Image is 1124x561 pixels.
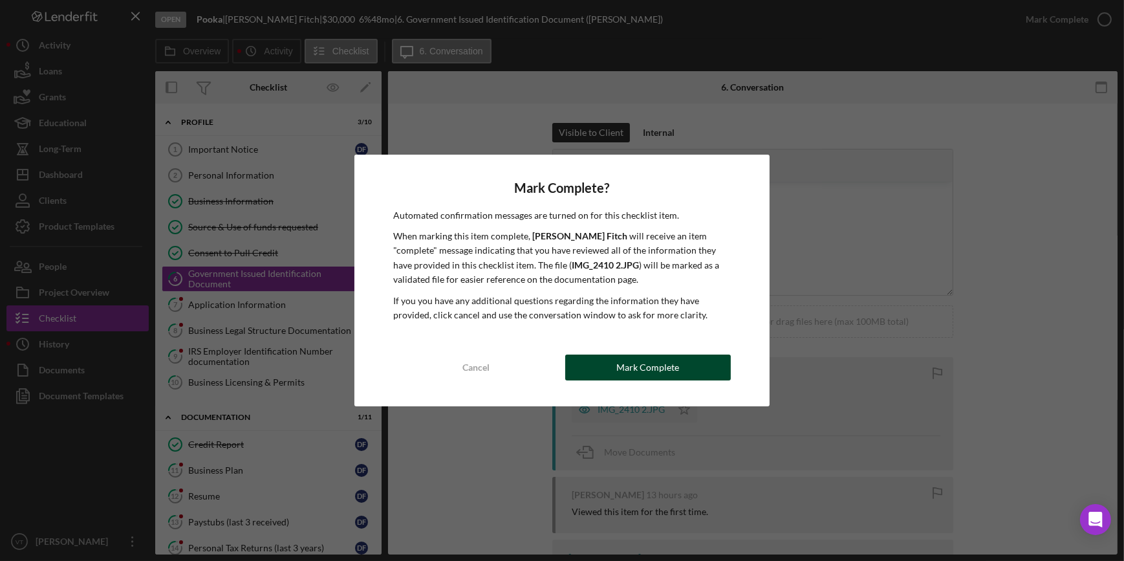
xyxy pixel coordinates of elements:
[616,355,679,380] div: Mark Complete
[393,181,730,195] h4: Mark Complete?
[532,230,627,241] b: [PERSON_NAME] Fitch
[393,229,730,287] p: When marking this item complete, will receive an item "complete" message indicating that you have...
[565,355,731,380] button: Mark Complete
[462,355,490,380] div: Cancel
[393,208,730,223] p: Automated confirmation messages are turned on for this checklist item.
[572,259,639,270] b: IMG_2410 2.JPG
[393,294,730,323] p: If you you have any additional questions regarding the information they have provided, click canc...
[393,355,559,380] button: Cancel
[1080,504,1111,535] div: Open Intercom Messenger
